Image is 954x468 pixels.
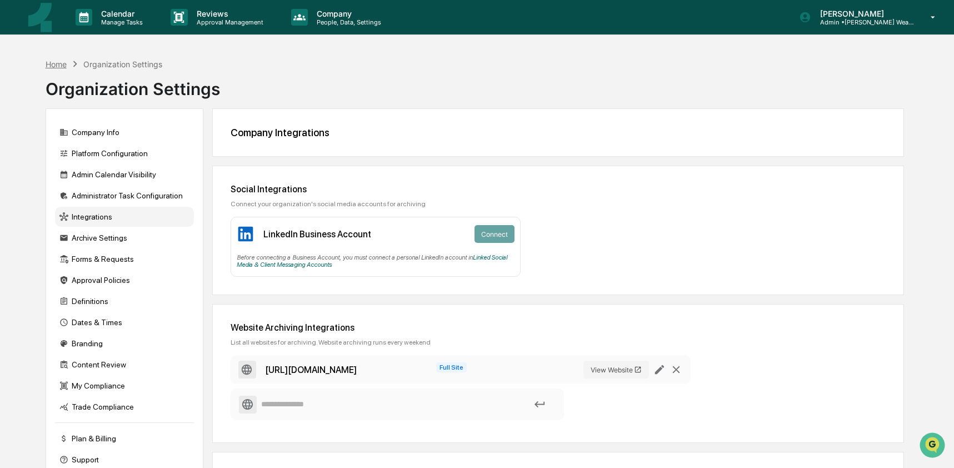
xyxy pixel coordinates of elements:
[583,361,649,379] button: View Website
[55,186,194,206] div: Administrator Task Configuration
[83,59,162,69] div: Organization Settings
[7,136,76,156] a: 🖐️Preclearance
[22,140,72,151] span: Preclearance
[55,355,194,375] div: Content Review
[55,249,194,269] div: Forms & Requests
[55,291,194,311] div: Definitions
[436,362,467,372] span: Full Site
[55,333,194,354] div: Branding
[92,140,138,151] span: Attestations
[11,162,20,171] div: 🔎
[11,23,202,41] p: How can we help?
[78,188,134,197] a: Powered byPylon
[46,70,220,99] div: Organization Settings
[308,18,387,26] p: People, Data, Settings
[38,96,141,105] div: We're available if you need us!
[55,429,194,449] div: Plan & Billing
[22,161,70,172] span: Data Lookup
[231,200,886,208] div: Connect your organization's social media accounts for archiving
[263,229,371,240] div: LinkedIn Business Account
[265,365,357,375] div: https://teppwealth.com/
[811,18,915,26] p: Admin • [PERSON_NAME] Wealth Management
[189,88,202,102] button: Start new chat
[231,127,886,138] div: Company Integrations
[27,2,53,33] img: logo
[918,431,948,461] iframe: Open customer support
[231,338,886,346] div: List all websites for archiving. Website archiving runs every weekend
[308,9,387,18] p: Company
[92,18,148,26] p: Manage Tasks
[237,225,254,243] img: LinkedIn Business Account Icon
[231,184,886,195] div: Social Integrations
[111,188,134,197] span: Pylon
[92,9,148,18] p: Calendar
[55,312,194,332] div: Dates & Times
[237,250,515,268] div: Before connecting a Business Account, you must connect a personal LinkedIn account in
[81,141,89,150] div: 🗄️
[46,59,67,69] div: Home
[55,122,194,142] div: Company Info
[231,322,886,333] div: Website Archiving Integrations
[188,9,269,18] p: Reviews
[7,157,74,177] a: 🔎Data Lookup
[474,225,515,243] button: Connect
[55,143,194,163] div: Platform Configuration
[55,165,194,185] div: Admin Calendar Visibility
[55,228,194,248] div: Archive Settings
[11,85,31,105] img: 1746055101610-c473b297-6a78-478c-a979-82029cc54cd1
[11,141,20,150] div: 🖐️
[55,207,194,227] div: Integrations
[55,376,194,396] div: My Compliance
[38,85,182,96] div: Start new chat
[55,270,194,290] div: Approval Policies
[811,9,915,18] p: [PERSON_NAME]
[55,397,194,417] div: Trade Compliance
[188,18,269,26] p: Approval Management
[76,136,142,156] a: 🗄️Attestations
[237,254,507,268] a: Linked Social Media & Client Messaging Accounts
